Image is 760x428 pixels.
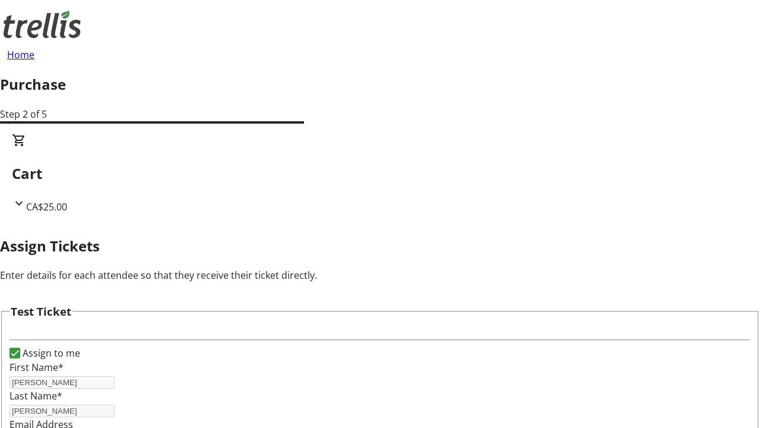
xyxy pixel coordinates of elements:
[11,303,71,320] h3: Test Ticket
[20,346,80,360] label: Assign to me
[26,200,67,213] span: CA$25.00
[9,389,62,402] label: Last Name*
[9,361,64,374] label: First Name*
[12,133,748,214] div: CartCA$25.00
[12,163,748,184] h2: Cart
